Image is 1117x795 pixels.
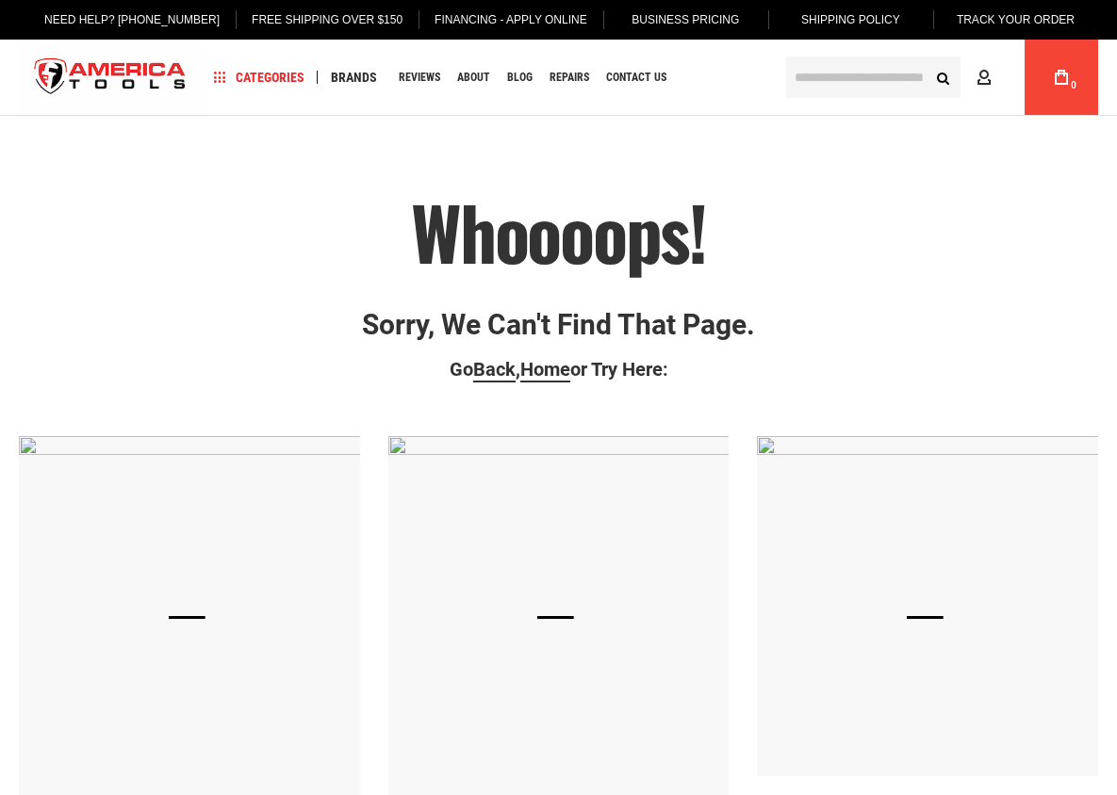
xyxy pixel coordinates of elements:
span: Repairs [550,72,589,83]
button: Search [925,59,961,95]
span: Contact Us [606,72,666,83]
span: Home [520,358,570,381]
span: Categories [214,71,304,84]
a: Brands [322,65,386,90]
span: Shipping Policy [801,13,900,26]
p: Go , or Try Here: [19,359,1098,380]
span: About [457,72,490,83]
a: Categories [205,65,313,90]
h1: Whoooops! [19,191,1098,271]
img: America Tools [19,42,202,113]
span: Brands [331,71,377,84]
span: Back [473,358,516,381]
span: 0 [1071,80,1076,90]
a: Contact Us [598,65,675,90]
a: Back [473,358,516,382]
a: store logo [19,42,202,113]
p: Sorry, we can't find that page. [19,309,1098,340]
a: Reviews [390,65,449,90]
a: 0 [1043,40,1079,115]
a: Home [520,358,570,382]
a: About [449,65,499,90]
span: Blog [507,72,533,83]
span: Reviews [399,72,440,83]
a: Repairs [541,65,598,90]
a: Blog [499,65,541,90]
